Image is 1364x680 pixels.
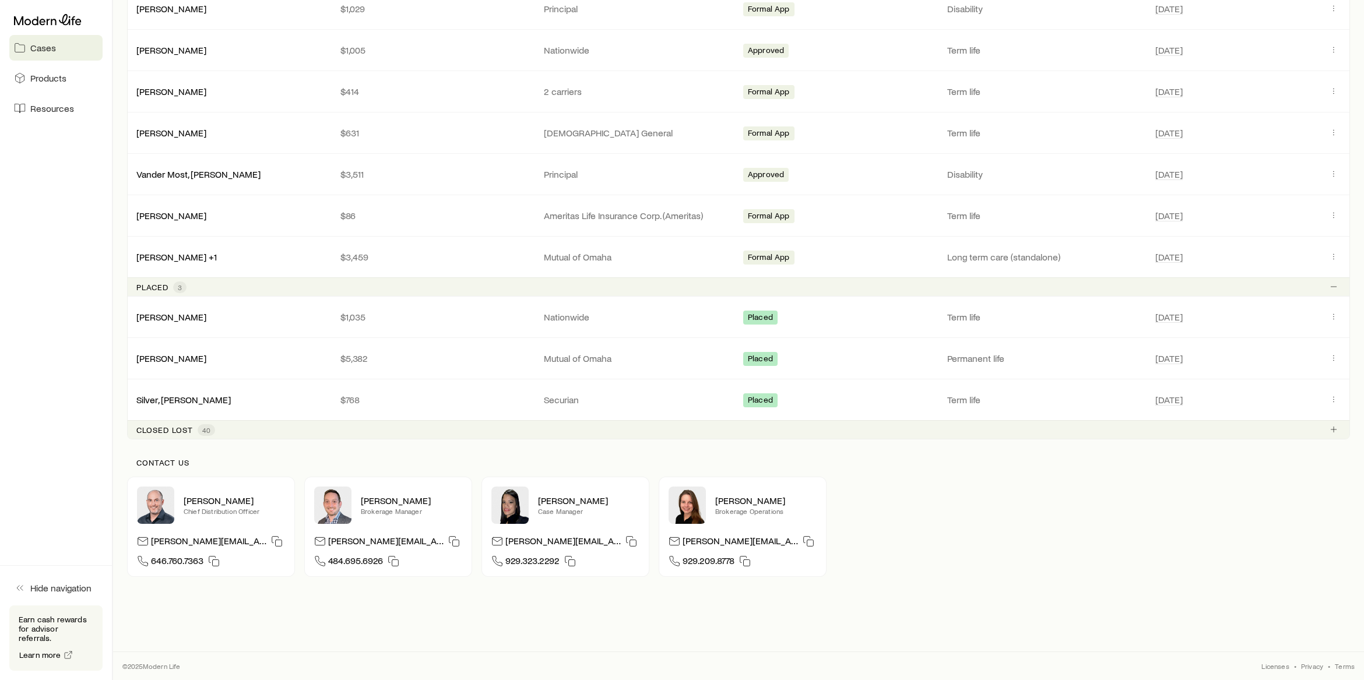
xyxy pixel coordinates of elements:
span: 3 [178,283,182,292]
div: Silver, [PERSON_NAME] [136,394,231,406]
a: Cases [9,35,103,61]
a: Privacy [1301,661,1323,671]
span: [DATE] [1155,44,1183,56]
p: Closed lost [136,425,193,435]
div: [PERSON_NAME] +1 [136,251,217,263]
p: Principal [544,168,729,180]
a: Vander Most, [PERSON_NAME] [136,168,261,179]
span: 40 [202,425,210,435]
span: Hide navigation [30,582,92,594]
a: [PERSON_NAME] [136,44,206,55]
button: Hide navigation [9,575,103,601]
span: Cases [30,42,56,54]
a: [PERSON_NAME] +1 [136,251,217,262]
span: [DATE] [1155,394,1183,406]
span: [DATE] [1155,353,1183,364]
a: [PERSON_NAME] [136,86,206,97]
p: Long term care (standalone) [947,251,1142,263]
p: [PERSON_NAME] [715,495,817,506]
p: Ameritas Life Insurance Corp. (Ameritas) [544,210,729,221]
span: Learn more [19,651,61,659]
p: Placed [136,283,168,292]
span: [DATE] [1155,168,1183,180]
span: [DATE] [1155,86,1183,97]
span: Formal App [748,128,790,140]
a: Resources [9,96,103,121]
p: Nationwide [544,44,729,56]
span: Formal App [748,211,790,223]
p: Term life [947,311,1142,323]
p: [PERSON_NAME][EMAIL_ADDRESS][DOMAIN_NAME] [505,535,621,551]
p: [PERSON_NAME][EMAIL_ADDRESS][DOMAIN_NAME] [151,535,266,551]
p: Term life [947,44,1142,56]
span: Placed [748,395,773,407]
p: $3,459 [340,251,526,263]
p: $1,029 [340,3,526,15]
p: 2 carriers [544,86,729,97]
p: Securian [544,394,729,406]
a: Licenses [1261,661,1289,671]
span: • [1294,661,1296,671]
a: [PERSON_NAME] [136,3,206,14]
span: 646.760.7363 [151,555,203,570]
p: Mutual of Omaha [544,353,729,364]
span: [DATE] [1155,127,1183,139]
div: [PERSON_NAME] [136,86,206,98]
span: Resources [30,103,74,114]
p: Mutual of Omaha [544,251,729,263]
p: Nationwide [544,311,729,323]
span: Formal App [748,87,790,99]
p: Principal [544,3,729,15]
div: [PERSON_NAME] [136,311,206,323]
a: Products [9,65,103,91]
span: [DATE] [1155,3,1183,15]
img: Ellen Wall [669,487,706,524]
p: $631 [340,127,526,139]
p: [PERSON_NAME] [538,495,639,506]
p: Case Manager [538,506,639,516]
img: Brandon Parry [314,487,351,524]
span: 929.323.2292 [505,555,560,570]
span: Formal App [748,252,790,265]
a: [PERSON_NAME] [136,311,206,322]
p: Disability [947,168,1142,180]
span: Formal App [748,4,790,16]
p: $86 [340,210,526,221]
span: 929.209.8778 [683,555,734,570]
p: Contact us [136,458,1341,467]
p: $5,382 [340,353,526,364]
p: Term life [947,394,1142,406]
p: $1,005 [340,44,526,56]
span: [DATE] [1155,311,1183,323]
a: Silver, [PERSON_NAME] [136,394,231,405]
p: [PERSON_NAME] [361,495,462,506]
p: Earn cash rewards for advisor referrals. [19,615,93,643]
img: Elana Hasten [491,487,529,524]
div: [PERSON_NAME] [136,353,206,365]
p: Permanent life [947,353,1142,364]
div: [PERSON_NAME] [136,3,206,15]
div: Vander Most, [PERSON_NAME] [136,168,261,181]
span: [DATE] [1155,210,1183,221]
p: [PERSON_NAME][EMAIL_ADDRESS][DOMAIN_NAME] [683,535,798,551]
span: Products [30,72,66,84]
div: [PERSON_NAME] [136,127,206,139]
span: Placed [748,354,773,366]
p: Brokerage Operations [715,506,817,516]
span: 484.695.6926 [328,555,383,570]
span: Approved [748,170,784,182]
p: Chief Distribution Officer [184,506,285,516]
span: Placed [748,312,773,325]
a: [PERSON_NAME] [136,127,206,138]
p: [DEMOGRAPHIC_DATA] General [544,127,729,139]
p: Term life [947,210,1142,221]
p: [PERSON_NAME] [184,495,285,506]
div: Earn cash rewards for advisor referrals.Learn more [9,605,103,671]
p: $414 [340,86,526,97]
p: Term life [947,86,1142,97]
p: © 2025 Modern Life [122,661,181,671]
img: Dan Pierson [137,487,174,524]
p: [PERSON_NAME][EMAIL_ADDRESS][DOMAIN_NAME] [328,535,444,551]
a: [PERSON_NAME] [136,353,206,364]
p: Disability [947,3,1142,15]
